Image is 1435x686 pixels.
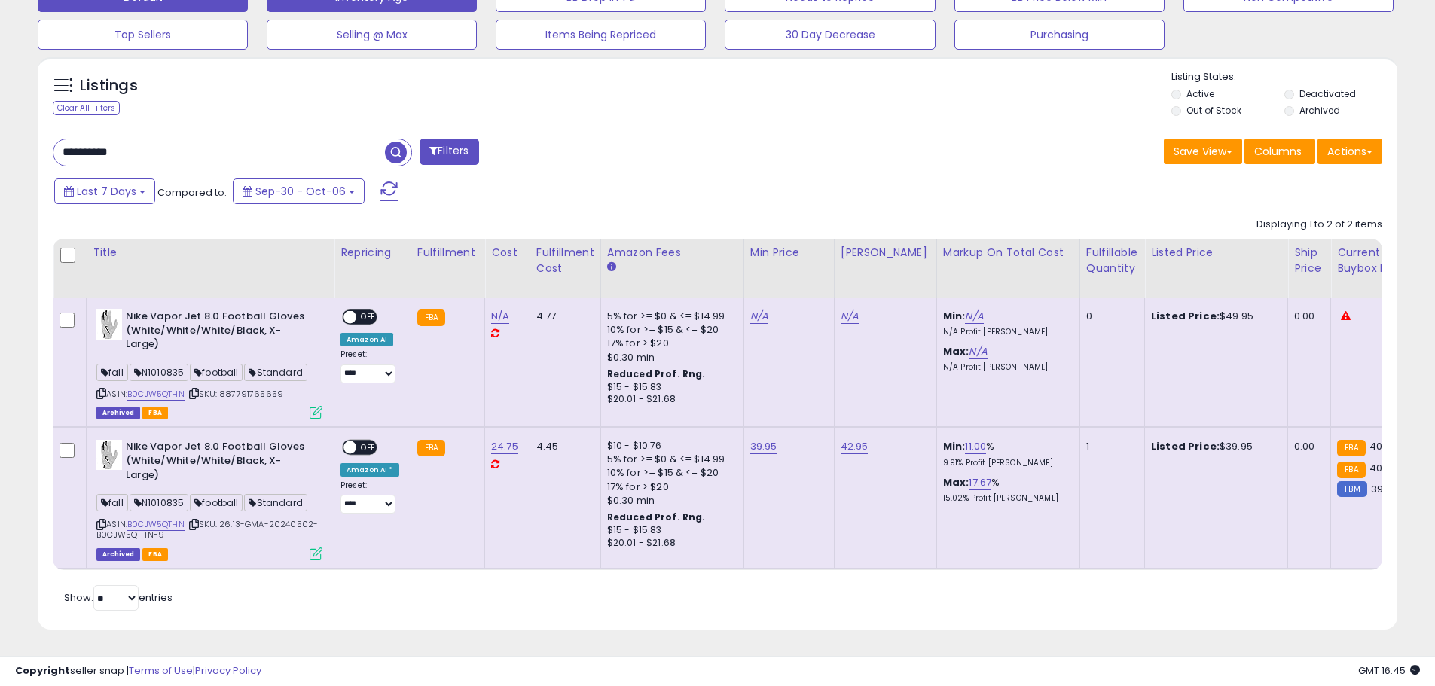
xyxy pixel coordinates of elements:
b: Min: [943,309,966,323]
span: OFF [356,441,380,454]
button: Top Sellers [38,20,248,50]
small: FBA [1337,462,1365,478]
div: seller snap | | [15,664,261,678]
div: 0 [1086,309,1133,323]
span: Listings that have been deleted from Seller Central [96,548,140,561]
b: Max: [943,344,969,358]
span: football [190,364,243,381]
div: $0.30 min [607,351,732,364]
div: 10% for >= $15 & <= $20 [607,323,732,337]
button: Filters [420,139,478,165]
span: N1010835 [130,364,188,381]
div: $10 - $10.76 [607,440,732,453]
a: N/A [969,344,987,359]
label: Archived [1299,104,1340,117]
p: 15.02% Profit [PERSON_NAME] [943,493,1068,504]
span: N1010835 [130,494,188,511]
div: 1 [1086,440,1133,453]
p: Listing States: [1171,70,1397,84]
button: Last 7 Days [54,178,155,204]
div: [PERSON_NAME] [841,245,930,261]
th: The percentage added to the cost of goods (COGS) that forms the calculator for Min & Max prices. [936,239,1079,298]
div: Fulfillment [417,245,478,261]
span: 2025-10-14 16:45 GMT [1358,663,1420,678]
p: 9.91% Profit [PERSON_NAME] [943,458,1068,468]
span: 39.95 [1371,482,1398,496]
div: 5% for >= $0 & <= $14.99 [607,453,732,466]
button: Columns [1244,139,1315,164]
div: Fulfillable Quantity [1086,245,1138,276]
div: ASIN: [96,309,322,417]
button: Actions [1317,139,1382,164]
b: Reduced Prof. Rng. [607,511,706,523]
div: 10% for >= $15 & <= $20 [607,466,732,480]
b: Min: [943,439,966,453]
div: $39.95 [1151,440,1276,453]
a: Privacy Policy [195,663,261,678]
div: 5% for >= $0 & <= $14.99 [607,309,732,323]
b: Nike Vapor Jet 8.0 Football Gloves (White/White/White/Black, X-Large) [126,309,309,355]
span: fall [96,364,128,381]
b: Listed Price: [1151,309,1220,323]
span: | SKU: 26.13-GMA-20240502-B0CJW5QTHN-9 [96,518,318,541]
div: Amazon AI [340,333,393,346]
div: $20.01 - $21.68 [607,537,732,550]
span: Compared to: [157,185,227,200]
a: N/A [750,309,768,324]
div: % [943,440,1068,468]
small: Amazon Fees. [607,261,616,274]
small: FBA [417,440,445,456]
span: OFF [356,311,380,324]
span: Columns [1254,144,1302,159]
div: 0.00 [1294,440,1319,453]
a: N/A [841,309,859,324]
small: FBM [1337,481,1366,497]
h5: Listings [80,75,138,96]
div: 0.00 [1294,309,1319,323]
a: N/A [965,309,983,324]
div: Current Buybox Price [1337,245,1415,276]
b: Listed Price: [1151,439,1220,453]
button: Items Being Repriced [496,20,706,50]
span: Standard [244,494,307,511]
button: 30 Day Decrease [725,20,935,50]
span: Sep-30 - Oct-06 [255,184,346,199]
div: Repricing [340,245,405,261]
button: Save View [1164,139,1242,164]
b: Max: [943,475,969,489]
span: Show: entries [64,590,173,605]
div: $0.30 min [607,494,732,508]
div: $49.95 [1151,309,1276,323]
span: | SKU: 887791765659 [187,388,283,400]
div: Clear All Filters [53,101,120,115]
span: Listings that have been deleted from Seller Central [96,407,140,419]
b: Reduced Prof. Rng. [607,367,706,380]
b: Nike Vapor Jet 8.0 Football Gloves (White/White/White/Black, X-Large) [126,440,309,486]
a: 11.00 [965,439,986,454]
div: Displaying 1 to 2 of 2 items [1256,218,1382,232]
span: 40.65 [1369,461,1397,475]
div: Cost [491,245,524,261]
a: B0CJW5QTHN [127,388,185,401]
div: Markup on Total Cost [943,245,1073,261]
span: FBA [142,548,168,561]
div: $15 - $15.83 [607,381,732,394]
div: $20.01 - $21.68 [607,393,732,406]
strong: Copyright [15,663,70,678]
span: 40.47 [1369,439,1397,453]
div: % [943,476,1068,504]
button: Selling @ Max [267,20,477,50]
a: 24.75 [491,439,518,454]
div: Preset: [340,480,399,514]
div: 17% for > $20 [607,337,732,350]
div: Amazon Fees [607,245,737,261]
label: Out of Stock [1186,104,1241,117]
span: FBA [142,407,168,419]
div: $15 - $15.83 [607,524,732,537]
a: 42.95 [841,439,869,454]
small: FBA [1337,440,1365,456]
small: FBA [417,309,445,326]
span: Standard [244,364,307,381]
div: Amazon AI * [340,463,399,477]
a: 39.95 [750,439,777,454]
